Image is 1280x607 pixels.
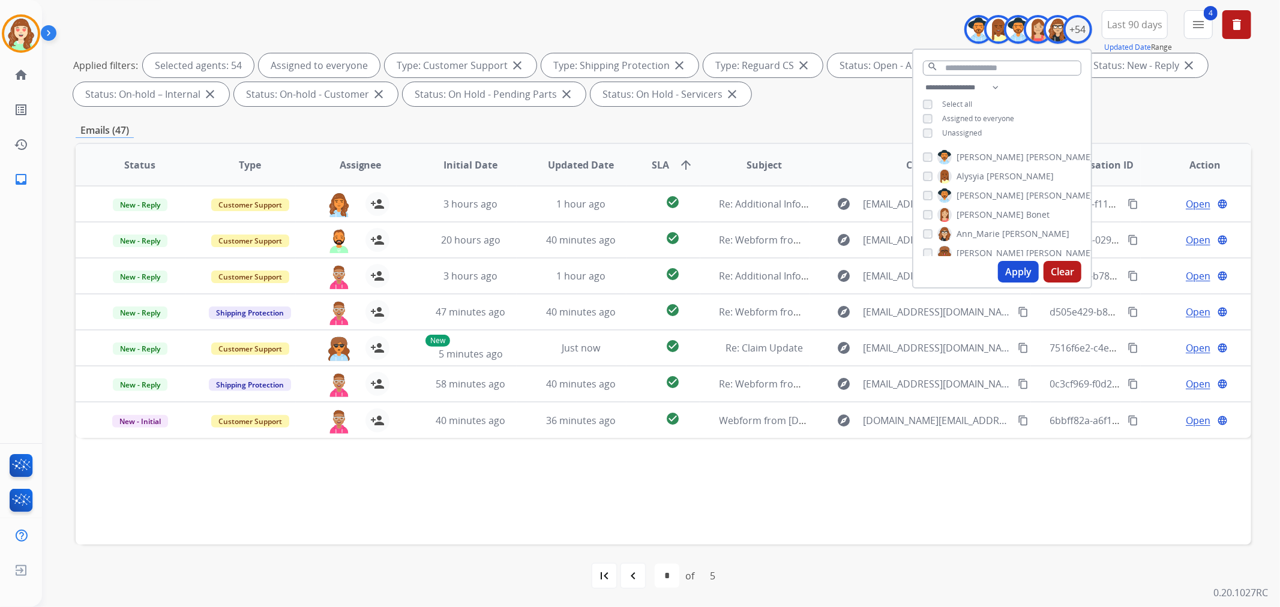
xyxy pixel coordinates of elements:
span: [PERSON_NAME] [957,151,1024,163]
span: Assigned to everyone [942,113,1014,124]
div: Type: Shipping Protection [541,53,699,77]
span: [PERSON_NAME] [1002,228,1069,240]
span: Conversation ID [1057,158,1134,172]
span: [DOMAIN_NAME][EMAIL_ADDRESS][DOMAIN_NAME] [863,413,1011,428]
span: New - Reply [113,378,167,391]
mat-icon: content_copy [1128,415,1138,426]
span: Select all [942,99,972,109]
div: +54 [1063,15,1092,44]
span: Open [1186,197,1210,211]
img: avatar [4,17,38,50]
span: Customer Support [211,235,289,247]
mat-icon: explore [837,305,851,319]
span: Open [1186,269,1210,283]
mat-icon: content_copy [1018,415,1029,426]
span: 4 [1204,6,1218,20]
mat-icon: language [1217,415,1228,426]
span: 1 hour ago [556,269,605,283]
mat-icon: close [672,58,687,73]
span: [EMAIL_ADDRESS][DOMAIN_NAME] [863,305,1011,319]
mat-icon: language [1217,306,1228,317]
span: Unassigned [942,128,982,138]
span: New - Initial [112,415,168,428]
img: agent-avatar [327,264,351,289]
mat-icon: content_copy [1128,235,1138,245]
mat-icon: inbox [14,172,28,187]
mat-icon: language [1217,378,1228,389]
mat-icon: first_page [597,569,611,583]
mat-icon: language [1217,235,1228,245]
img: agent-avatar [327,336,351,361]
span: Bonet [1026,209,1050,221]
p: Applied filters: [73,58,138,73]
mat-icon: home [14,68,28,82]
p: 0.20.1027RC [1213,585,1268,600]
mat-icon: explore [837,233,851,247]
mat-icon: person_add [370,233,385,247]
span: [PERSON_NAME] [1026,247,1093,259]
span: 20 hours ago [441,233,500,247]
mat-icon: close [559,87,574,101]
span: [PERSON_NAME] [987,170,1054,182]
img: agent-avatar [327,192,351,217]
div: Status: On Hold - Servicers [590,82,751,106]
span: 40 minutes ago [546,377,616,390]
mat-icon: close [1182,58,1196,73]
span: Type [239,158,261,172]
span: Customer Support [211,342,289,355]
mat-icon: arrow_upward [679,158,693,172]
div: of [685,569,694,583]
span: Re: Additional Information Needed [720,269,876,283]
span: Re: Webform from [EMAIL_ADDRESS][DOMAIN_NAME] on [DATE] [720,233,1008,247]
span: Alysyia [957,170,984,182]
span: Re: Claim Update [726,341,803,354]
span: Updated Date [548,158,614,172]
span: [PERSON_NAME] [957,190,1024,202]
span: New - Reply [113,342,167,355]
mat-icon: person_add [370,269,385,283]
mat-icon: check_circle [666,195,680,209]
div: Status: New - Reply [1081,53,1208,77]
mat-icon: language [1217,199,1228,209]
div: 5 [700,564,725,588]
div: Type: Customer Support [385,53,536,77]
mat-icon: explore [837,197,851,211]
span: [PERSON_NAME] [1026,151,1093,163]
span: 0c3cf969-f0d2-46b7-bdd5-b658d461bc4c [1050,377,1233,390]
th: Action [1141,144,1251,186]
mat-icon: explore [837,413,851,428]
img: agent-avatar [327,228,351,253]
mat-icon: check_circle [666,231,680,245]
mat-icon: explore [837,269,851,283]
mat-icon: close [725,87,739,101]
button: Clear [1044,261,1081,283]
div: Status: On Hold - Pending Parts [403,82,586,106]
span: 36 minutes ago [546,414,616,427]
span: 40 minutes ago [546,233,616,247]
mat-icon: content_copy [1128,199,1138,209]
mat-icon: content_copy [1018,342,1029,353]
span: Customer Support [211,199,289,211]
span: Assignee [340,158,382,172]
div: Status: On-hold - Customer [234,82,398,106]
mat-icon: person_add [370,413,385,428]
mat-icon: check_circle [666,411,680,426]
span: Webform from [DOMAIN_NAME][EMAIL_ADDRESS][DOMAIN_NAME] on [DATE] [720,414,1067,427]
mat-icon: close [203,87,217,101]
span: New - Reply [113,199,167,211]
span: [EMAIL_ADDRESS][DOMAIN_NAME] [863,341,1011,355]
p: New [425,335,450,347]
span: Subject [747,158,782,172]
span: 3 hours ago [443,269,497,283]
mat-icon: person_add [370,305,385,319]
span: Initial Date [443,158,497,172]
span: Customer [906,158,953,172]
span: d505e429-b812-4f77-ae0b-71c823ac6b43 [1050,305,1234,318]
mat-icon: person_add [370,377,385,391]
mat-icon: close [371,87,386,101]
span: [EMAIL_ADDRESS][DOMAIN_NAME] [863,233,1011,247]
span: Shipping Protection [209,306,291,319]
mat-icon: delete [1230,17,1244,32]
span: Re: Additional Information [720,197,838,211]
span: Open [1186,305,1210,319]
